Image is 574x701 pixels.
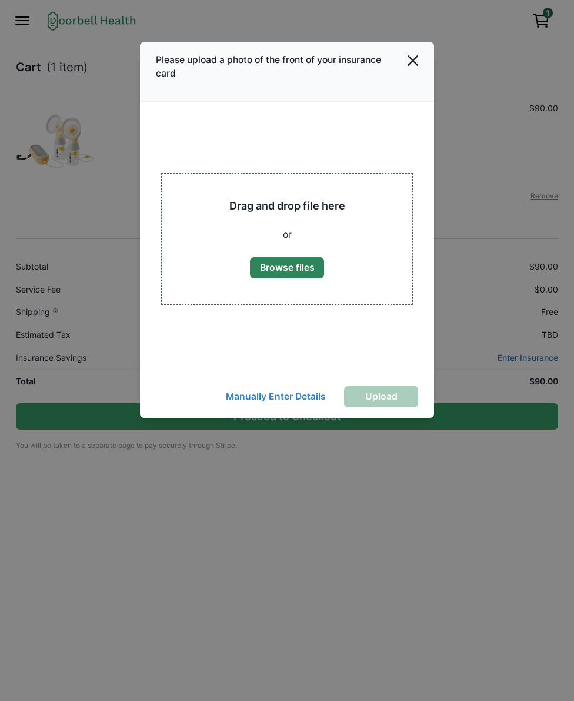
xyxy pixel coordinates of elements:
[215,386,336,407] button: Manually Enter Details
[229,200,345,212] h2: Drag and drop file here
[250,257,324,278] button: Browse files
[283,228,292,242] p: or
[400,48,426,74] button: Close
[344,386,418,407] button: Upload
[140,42,434,102] header: Please upload a photo of the front of your insurance card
